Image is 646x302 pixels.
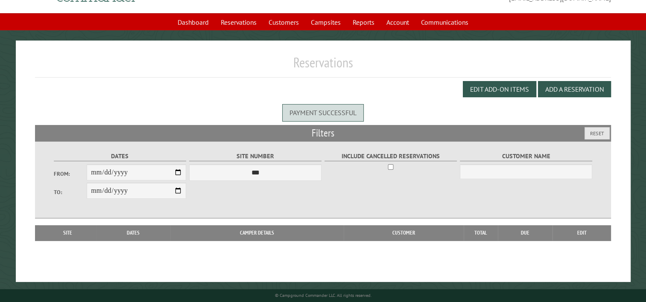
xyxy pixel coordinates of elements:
th: Site [39,225,96,241]
th: Camper Details [170,225,344,241]
a: Reservations [216,14,262,30]
label: Include Cancelled Reservations [324,151,457,161]
th: Customer [344,225,464,241]
a: Communications [416,14,474,30]
button: Reset [585,127,610,139]
a: Reports [348,14,380,30]
h2: Filters [35,125,611,141]
th: Dates [96,225,170,241]
th: Edit [552,225,611,241]
label: Site Number [189,151,322,161]
button: Add a Reservation [538,81,611,97]
label: From: [54,170,87,178]
div: Payment successful [282,104,364,121]
label: Customer Name [460,151,593,161]
label: Dates [54,151,187,161]
h1: Reservations [35,54,611,78]
a: Campsites [306,14,346,30]
small: © Campground Commander LLC. All rights reserved. [275,293,371,298]
th: Total [464,225,498,241]
a: Account [381,14,414,30]
button: Edit Add-on Items [463,81,536,97]
label: To: [54,188,87,196]
a: Customers [263,14,304,30]
th: Due [498,225,552,241]
a: Dashboard [172,14,214,30]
